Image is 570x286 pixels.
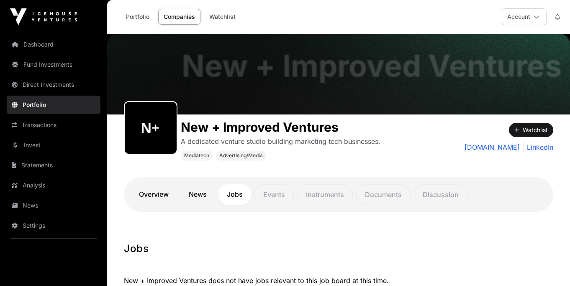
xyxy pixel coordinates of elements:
a: Companies [158,9,200,25]
p: Instruments [297,184,353,205]
a: Fund Investments [7,55,100,74]
iframe: Chat Widget [528,246,570,286]
button: Account [502,8,547,25]
h1: Jobs [124,242,553,255]
p: A dedicated venture studio building marketing tech businesses. [181,136,380,146]
img: Icehouse Ventures Logo [10,8,77,25]
span: Advertising/Media [219,152,263,159]
h1: New + Improved Ventures [181,120,380,135]
span: Mediatech [184,152,209,159]
p: Discussion [414,184,467,205]
a: Jobs [218,184,251,205]
p: New + Improved Ventures does not have jobs relevant to this job board at this time. [124,265,553,286]
a: Analysis [7,176,100,195]
a: Overview [131,184,177,205]
a: [DOMAIN_NAME] [465,142,520,152]
nav: Tabs [131,184,547,205]
a: Portfolio [7,96,100,114]
a: Transactions [7,116,100,134]
a: LinkedIn [523,142,553,152]
a: Portfolio [121,9,155,25]
a: Watchlist [204,9,241,25]
button: Watchlist [509,123,553,137]
a: Invest [7,136,100,154]
a: News [7,196,100,215]
img: New + Improved Ventures [107,34,570,114]
img: new-improved-ventures400.png [128,105,173,151]
h1: New + Improved Ventures [182,51,562,81]
a: Settings [7,216,100,235]
p: Events [254,184,294,205]
a: Statements [7,156,100,174]
a: News [180,184,215,205]
a: Direct Investments [7,75,100,94]
a: Dashboard [7,35,100,54]
p: Documents [356,184,411,205]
